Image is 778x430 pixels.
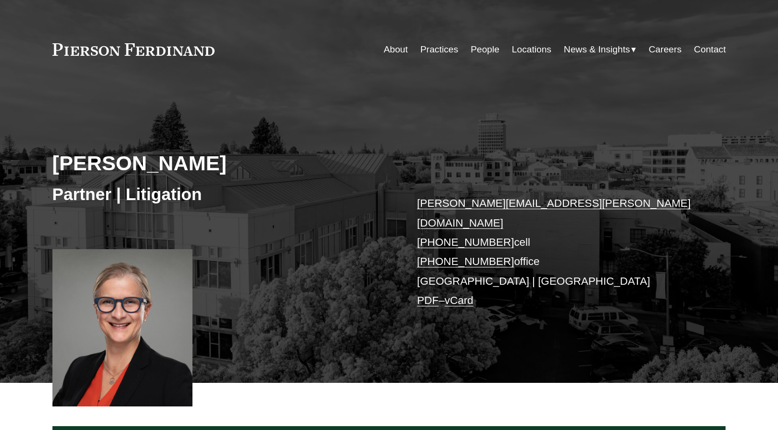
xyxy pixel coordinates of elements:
a: [PHONE_NUMBER] [417,236,514,248]
a: Careers [649,40,681,59]
a: [PHONE_NUMBER] [417,255,514,267]
a: Contact [694,40,726,59]
a: PDF [417,294,439,306]
a: folder dropdown [564,40,637,59]
h2: [PERSON_NAME] [52,151,389,176]
a: [PERSON_NAME][EMAIL_ADDRESS][PERSON_NAME][DOMAIN_NAME] [417,197,691,228]
a: Locations [512,40,551,59]
a: vCard [445,294,473,306]
a: Practices [420,40,458,59]
h3: Partner | Litigation [52,184,389,205]
span: News & Insights [564,41,630,58]
a: About [383,40,408,59]
a: People [471,40,499,59]
p: cell office [GEOGRAPHIC_DATA] | [GEOGRAPHIC_DATA] – [417,194,698,310]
